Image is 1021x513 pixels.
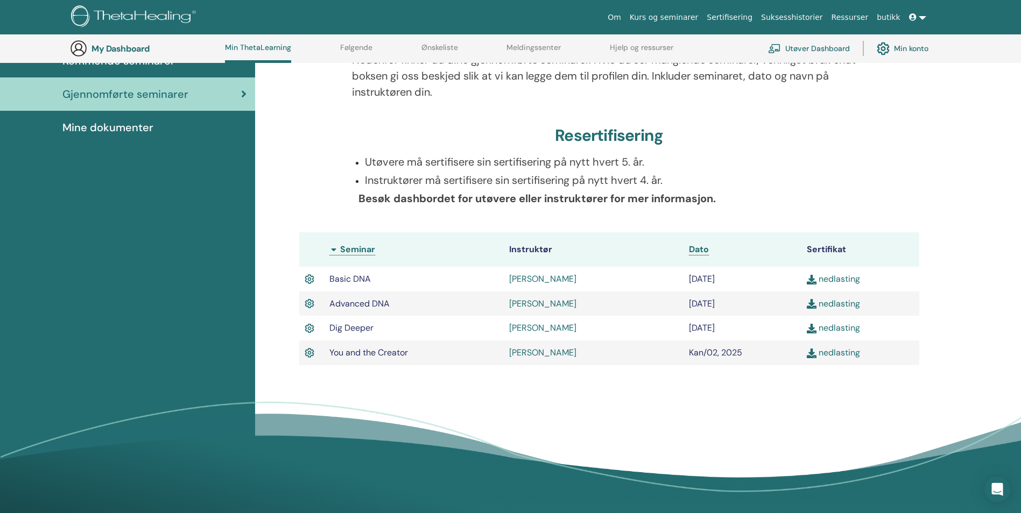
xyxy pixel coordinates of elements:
[352,52,866,100] p: Nedenfor finner du dine gjennomførte seminarer. Hvis du ser manglende seminarer, vennligst bruk c...
[807,298,860,309] a: nedlasting
[421,43,458,60] a: Ønskeliste
[91,44,199,54] h3: My Dashboard
[509,322,576,333] a: [PERSON_NAME]
[625,8,702,27] a: Kurs og seminarer
[757,8,827,27] a: Suksesshistorier
[877,37,928,60] a: Min konto
[329,347,408,358] span: You and the Creator
[509,273,576,284] a: [PERSON_NAME]
[872,8,904,27] a: butikk
[807,347,860,358] a: nedlasting
[603,8,625,27] a: Om
[807,322,860,333] a: nedlasting
[684,267,801,291] td: [DATE]
[689,244,709,255] span: Dato
[610,43,673,60] a: Hjelp og ressurser
[877,39,890,58] img: cog.svg
[62,119,153,136] span: Mine dokumenter
[768,37,850,60] a: Utøver Dashboard
[684,316,801,340] td: [DATE]
[70,40,87,57] img: generic-user-icon.jpg
[358,191,716,205] b: Besøk dashbordet for utøvere eller instruktører for mer informasjon.
[305,272,314,286] img: Active Certificate
[62,86,188,102] span: Gjennomførte seminarer
[509,347,576,358] a: [PERSON_NAME]
[329,322,374,333] span: Dig Deeper
[702,8,757,27] a: Sertifisering
[305,346,314,360] img: Active Certificate
[340,43,372,60] a: Følgende
[684,340,801,365] td: Kan/02, 2025
[827,8,873,27] a: Ressurser
[801,232,919,267] th: Sertifikat
[225,43,291,63] a: Min ThetaLearning
[555,126,663,145] h3: Resertifisering
[509,298,576,309] a: [PERSON_NAME]
[807,273,860,284] a: nedlasting
[807,348,816,358] img: download.svg
[365,172,866,188] p: Instruktører må sertifisere sin sertifisering på nytt hvert 4. år.
[807,275,816,284] img: download.svg
[807,299,816,309] img: download.svg
[504,232,684,267] th: Instruktør
[984,476,1010,502] div: Open Intercom Messenger
[329,298,390,309] span: Advanced DNA
[506,43,561,60] a: Meldingssenter
[305,297,314,311] img: Active Certificate
[305,322,314,336] img: Active Certificate
[684,291,801,316] td: [DATE]
[689,244,709,255] a: Dato
[71,5,200,30] img: logo.png
[329,273,371,284] span: Basic DNA
[365,154,866,170] p: Utøvere må sertifisere sin sertifisering på nytt hvert 5. år.
[807,324,816,333] img: download.svg
[768,44,781,53] img: chalkboard-teacher.svg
